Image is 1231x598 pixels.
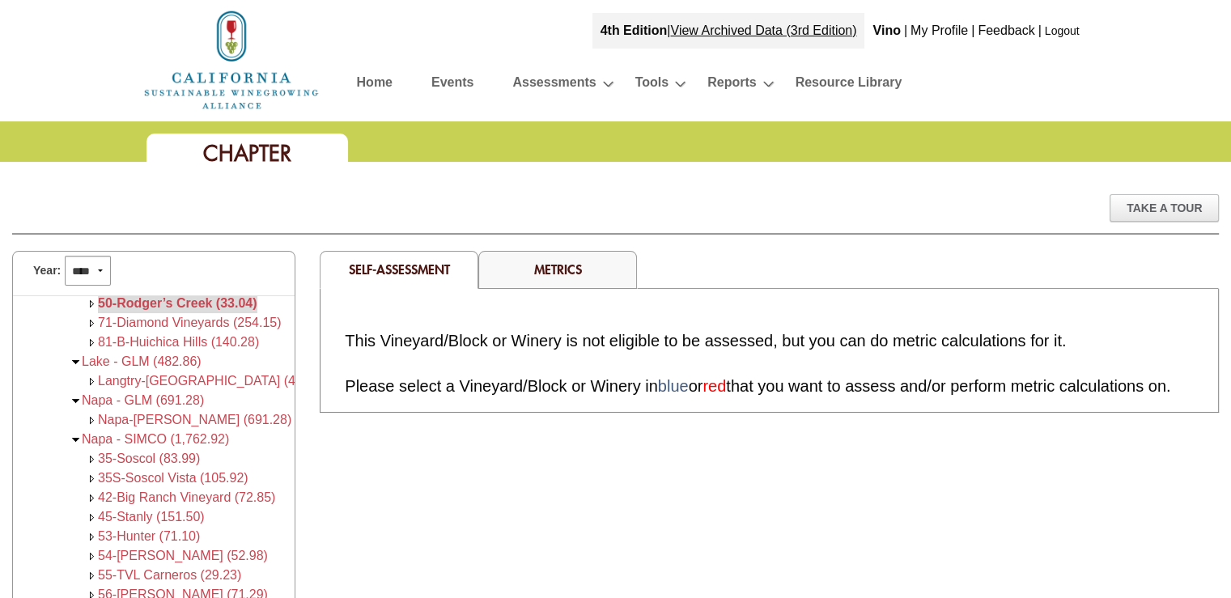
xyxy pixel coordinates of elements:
[670,23,856,37] a: View Archived Data (3rd Edition)
[98,452,200,465] a: 35-Soscol (83.99)
[658,377,689,395] span: blue
[98,413,291,426] a: Napa-[PERSON_NAME] (691.28)
[82,432,229,446] a: Napa - SIMCO (1,762.92)
[33,262,61,279] span: Year:
[1037,13,1043,49] div: |
[911,23,968,37] a: My Profile
[431,71,473,100] a: Events
[98,549,268,562] a: 54-[PERSON_NAME] (52.98)
[357,71,393,100] a: Home
[142,8,320,112] img: logo_cswa2x.png
[203,139,291,168] span: Chapter
[512,71,596,100] a: Assessments
[98,374,332,388] a: Langtry-[GEOGRAPHIC_DATA] (482.86)
[345,329,1210,397] h2: This Vineyard/Block or Winery is not eligible to be assessed, but you can do metric calculations ...
[703,377,726,395] span: red
[1110,194,1219,222] div: Take A Tour
[98,510,205,524] a: 45-Stanly (151.50)
[70,356,82,368] img: Collapse <span class='AgFacilityColorRed'>Lake - GLM (482.86)</span>
[82,393,204,407] a: Napa - GLM (691.28)
[796,71,902,100] a: Resource Library
[98,296,257,310] a: 50-Rodger’s Creek (33.04)
[98,568,241,582] a: 55-TVL Carneros (29.23)
[98,490,275,504] a: 42-Big Ranch Vineyard (72.85)
[534,261,582,278] a: Metrics
[978,23,1034,37] a: Feedback
[902,13,909,49] div: |
[872,23,900,37] b: Vino
[82,354,202,368] a: Lake - GLM (482.86)
[98,529,200,543] a: 53-Hunter (71.10)
[70,395,82,407] img: Collapse <span class='AgFacilityColorRed'>Napa - GLM (691.28)</span>
[970,13,976,49] div: |
[349,261,450,278] span: Self-Assessment
[592,13,865,49] div: |
[98,471,248,485] a: 35S-Soscol Vista (105.92)
[1045,24,1080,37] a: Logout
[601,23,668,37] strong: 4th Edition
[142,52,320,66] a: Home
[98,316,282,329] a: 71-Diamond Vineyards (254.15)
[98,335,259,349] a: 81-B-Huichica Hills (140.28)
[70,434,82,446] img: Collapse <span class='AgFacilityColorRed'>Napa - SIMCO (1,762.92)</span>
[635,71,669,100] a: Tools
[707,71,756,100] a: Reports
